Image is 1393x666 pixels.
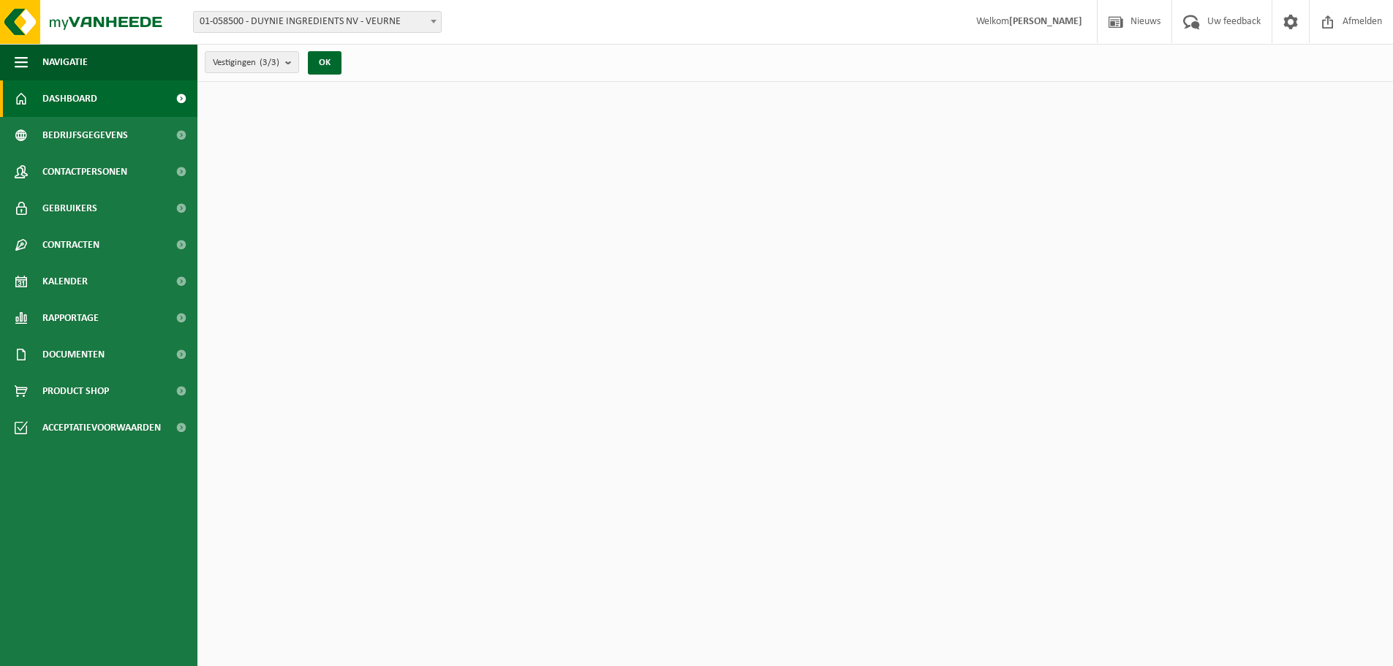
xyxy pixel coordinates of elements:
strong: [PERSON_NAME] [1009,16,1082,27]
span: Contracten [42,227,99,263]
span: 01-058500 - DUYNIE INGREDIENTS NV - VEURNE [193,11,442,33]
span: Documenten [42,336,105,373]
button: Vestigingen(3/3) [205,51,299,73]
span: Navigatie [42,44,88,80]
span: Vestigingen [213,52,279,74]
button: OK [308,51,341,75]
span: Rapportage [42,300,99,336]
span: Gebruikers [42,190,97,227]
span: Product Shop [42,373,109,409]
span: Contactpersonen [42,154,127,190]
count: (3/3) [260,58,279,67]
span: Kalender [42,263,88,300]
span: Bedrijfsgegevens [42,117,128,154]
span: Dashboard [42,80,97,117]
span: Acceptatievoorwaarden [42,409,161,446]
span: 01-058500 - DUYNIE INGREDIENTS NV - VEURNE [194,12,441,32]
